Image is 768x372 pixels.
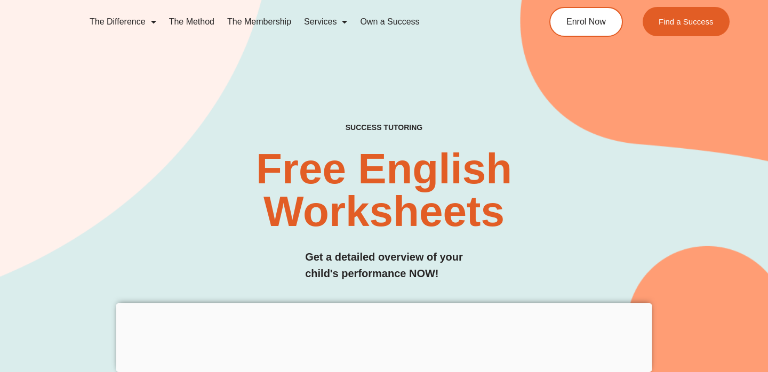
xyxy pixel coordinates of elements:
[549,7,623,37] a: Enrol Now
[659,18,714,26] span: Find a Success
[566,18,606,26] span: Enrol Now
[83,10,163,34] a: The Difference
[163,10,221,34] a: The Method
[298,10,354,34] a: Services
[116,303,652,369] iframe: Advertisement
[221,10,298,34] a: The Membership
[83,10,510,34] nav: Menu
[354,10,426,34] a: Own a Success
[643,7,730,36] a: Find a Success
[282,123,486,132] h4: SUCCESS TUTORING​
[156,148,612,233] h2: Free English Worksheets​
[305,249,463,282] h3: Get a detailed overview of your child's performance NOW!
